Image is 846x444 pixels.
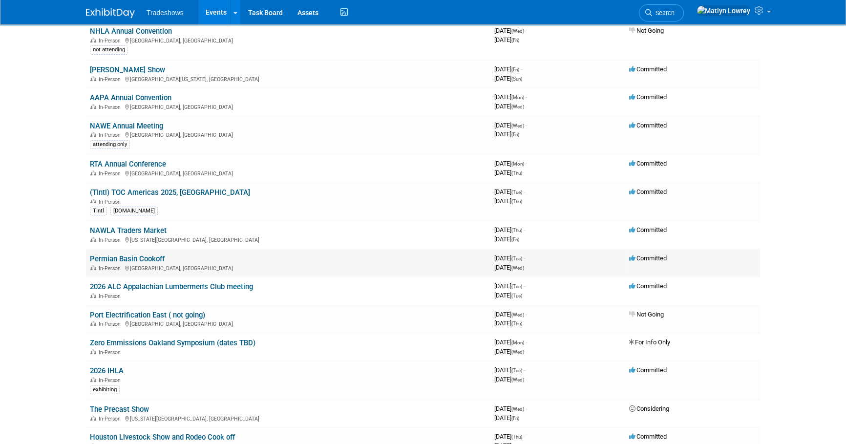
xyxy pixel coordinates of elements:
span: (Wed) [511,377,524,382]
span: - [526,311,527,318]
span: (Thu) [511,170,522,176]
span: (Fri) [511,237,519,242]
span: Committed [629,433,667,440]
img: In-Person Event [90,76,96,81]
span: (Mon) [511,95,524,100]
div: [US_STATE][GEOGRAPHIC_DATA], [GEOGRAPHIC_DATA] [90,235,486,243]
span: (Thu) [511,199,522,204]
span: Committed [629,226,667,233]
div: [GEOGRAPHIC_DATA], [GEOGRAPHIC_DATA] [90,130,486,138]
span: [DATE] [494,169,522,176]
span: - [526,27,527,34]
span: (Thu) [511,228,522,233]
img: In-Person Event [90,132,96,137]
img: In-Person Event [90,265,96,270]
img: In-Person Event [90,293,96,298]
span: [DATE] [494,103,524,110]
div: [US_STATE][GEOGRAPHIC_DATA], [GEOGRAPHIC_DATA] [90,414,486,422]
span: In-Person [99,104,124,110]
span: [DATE] [494,311,527,318]
span: In-Person [99,132,124,138]
span: (Wed) [511,349,524,355]
span: [DATE] [494,292,522,299]
span: [DATE] [494,405,527,412]
div: [DOMAIN_NAME] [110,207,158,215]
span: [DATE] [494,376,524,383]
span: Not Going [629,27,664,34]
span: [DATE] [494,338,527,346]
div: attending only [90,140,130,149]
span: In-Person [99,377,124,383]
img: In-Person Event [90,349,96,354]
span: (Tue) [511,190,522,195]
span: Committed [629,282,667,290]
div: exhibiting [90,385,120,394]
span: [DATE] [494,93,527,101]
a: The Precast Show [90,405,149,414]
div: not attending [90,45,128,54]
span: [DATE] [494,319,522,327]
a: [PERSON_NAME] Show [90,65,165,74]
span: In-Person [99,170,124,177]
span: - [526,93,527,101]
img: In-Person Event [90,237,96,242]
span: (Sun) [511,76,522,82]
span: Committed [629,93,667,101]
span: [DATE] [494,254,525,262]
a: 2026 ALC Appalachian Lumbermen's Club meeting [90,282,253,291]
span: Committed [629,65,667,73]
span: Search [652,9,675,17]
div: [GEOGRAPHIC_DATA][US_STATE], [GEOGRAPHIC_DATA] [90,75,486,83]
span: [DATE] [494,188,525,195]
span: In-Person [99,199,124,205]
span: (Tue) [511,368,522,373]
span: [DATE] [494,366,525,374]
span: [DATE] [494,36,519,43]
span: [DATE] [494,160,527,167]
span: In-Person [99,321,124,327]
span: [DATE] [494,264,524,271]
span: [DATE] [494,414,519,422]
span: (Fri) [511,67,519,72]
span: (Mon) [511,340,524,345]
span: (Fri) [511,38,519,43]
span: [DATE] [494,282,525,290]
a: RTA Annual Conference [90,160,166,169]
a: Search [639,4,684,21]
span: [DATE] [494,65,522,73]
span: (Wed) [511,28,524,34]
span: (Tue) [511,284,522,289]
span: - [526,122,527,129]
img: In-Person Event [90,377,96,382]
a: NAWLA Traders Market [90,226,167,235]
span: (Tue) [511,256,522,261]
span: Committed [629,160,667,167]
span: [DATE] [494,235,519,243]
a: Permian Basin Cookoff [90,254,165,263]
span: In-Person [99,265,124,272]
img: In-Person Event [90,199,96,204]
span: (Wed) [511,406,524,412]
span: Committed [629,254,667,262]
span: For Info Only [629,338,670,346]
span: [DATE] [494,197,522,205]
span: - [524,226,525,233]
span: In-Person [99,349,124,356]
img: Matlyn Lowrey [697,5,751,16]
span: [DATE] [494,433,525,440]
span: [DATE] [494,348,524,355]
img: In-Person Event [90,416,96,421]
div: [GEOGRAPHIC_DATA], [GEOGRAPHIC_DATA] [90,169,486,177]
a: Zero Emmissions Oakland Symposium (dates TBD) [90,338,255,347]
span: - [524,282,525,290]
span: (Thu) [511,434,522,440]
span: (Tue) [511,293,522,298]
span: In-Person [99,76,124,83]
span: - [524,366,525,374]
img: In-Person Event [90,104,96,109]
a: Houston Livestock Show and Rodeo Cook off [90,433,235,442]
span: Committed [629,366,667,374]
span: [DATE] [494,75,522,82]
div: TIntl [90,207,107,215]
span: Committed [629,188,667,195]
